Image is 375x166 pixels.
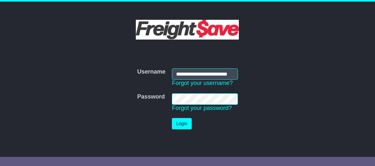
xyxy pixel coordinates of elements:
[137,68,165,76] label: Username
[137,93,165,101] label: Password
[136,20,239,40] img: Freight Save
[172,80,233,86] a: Forgot your username?
[172,105,232,111] a: Forgot your password?
[172,118,191,129] button: Login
